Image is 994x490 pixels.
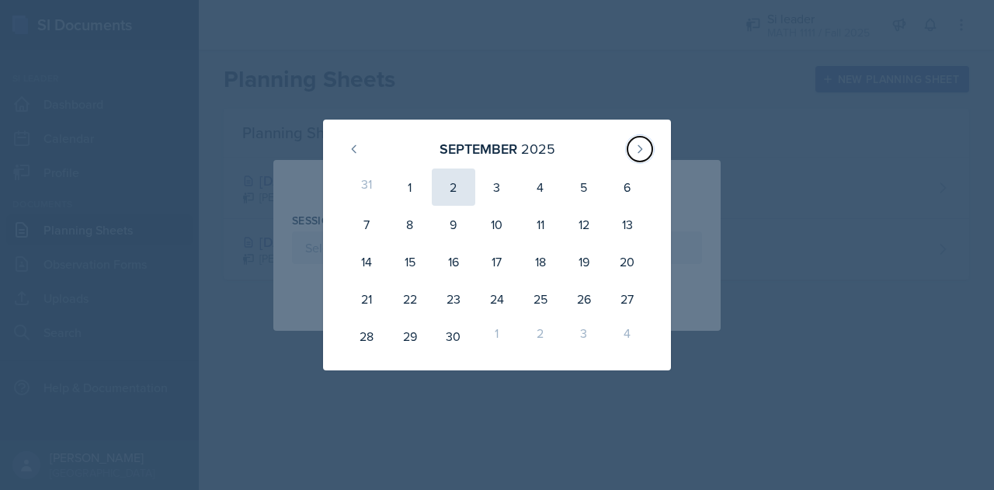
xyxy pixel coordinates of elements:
div: 23 [432,280,475,318]
div: 14 [345,243,388,280]
div: 16 [432,243,475,280]
div: 30 [432,318,475,355]
div: 9 [432,206,475,243]
div: 1 [388,169,432,206]
div: 4 [606,318,649,355]
div: 24 [475,280,519,318]
div: 5 [562,169,606,206]
div: 26 [562,280,606,318]
div: September [440,138,517,159]
div: 21 [345,280,388,318]
div: 7 [345,206,388,243]
div: 4 [519,169,562,206]
div: 22 [388,280,432,318]
div: 20 [606,243,649,280]
div: 1 [475,318,519,355]
div: 29 [388,318,432,355]
div: 25 [519,280,562,318]
div: 2 [519,318,562,355]
div: 19 [562,243,606,280]
div: 10 [475,206,519,243]
div: 31 [345,169,388,206]
div: 17 [475,243,519,280]
div: 3 [475,169,519,206]
div: 2025 [521,138,555,159]
div: 15 [388,243,432,280]
div: 12 [562,206,606,243]
div: 6 [606,169,649,206]
div: 28 [345,318,388,355]
div: 3 [562,318,606,355]
div: 2 [432,169,475,206]
div: 11 [519,206,562,243]
div: 27 [606,280,649,318]
div: 18 [519,243,562,280]
div: 8 [388,206,432,243]
div: 13 [606,206,649,243]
